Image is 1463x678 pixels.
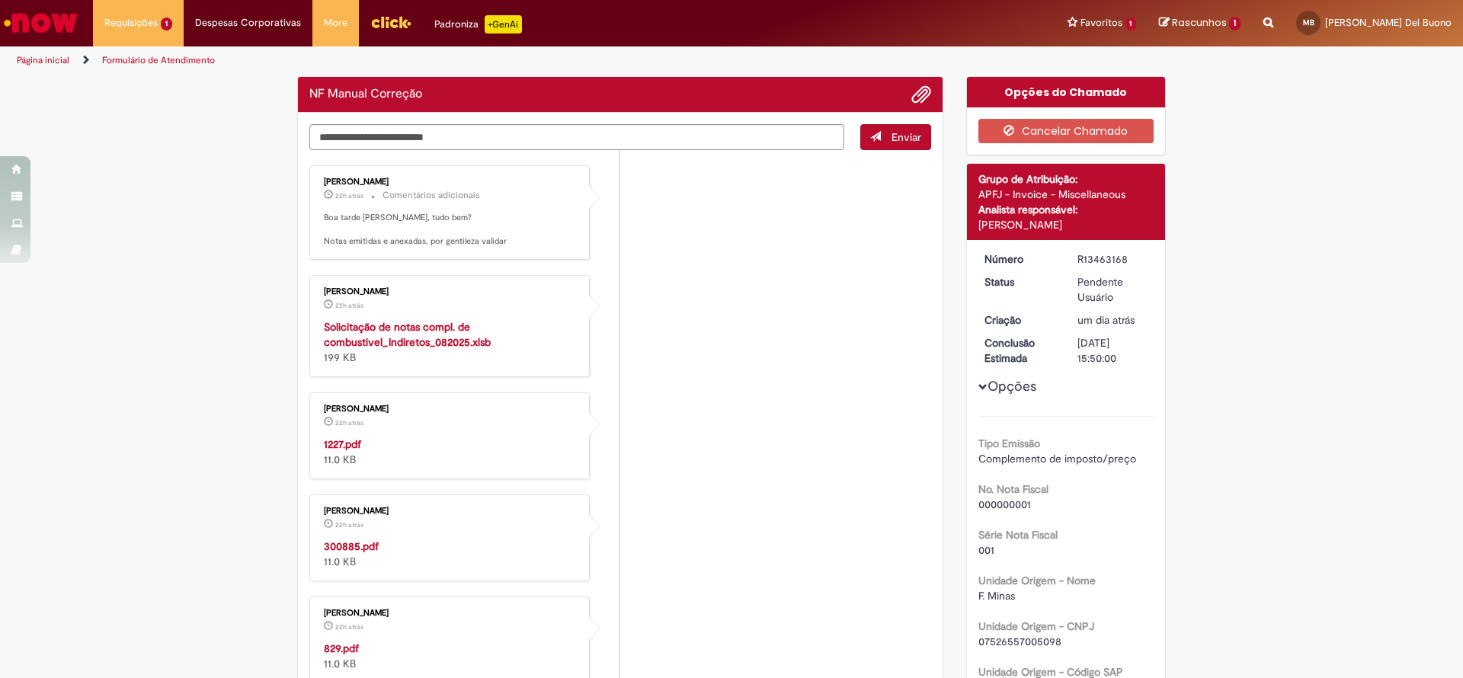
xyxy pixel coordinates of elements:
[383,189,480,202] small: Comentários adicionais
[1325,16,1452,29] span: [PERSON_NAME] Del Buono
[978,452,1136,465] span: Complemento de imposto/preço
[860,124,931,150] button: Enviar
[324,437,361,451] a: 1227.pdf
[335,191,363,200] time: 29/08/2025 17:40:06
[978,589,1015,603] span: F. Minas
[324,15,347,30] span: More
[1077,274,1148,305] div: Pendente Usuário
[1125,18,1137,30] span: 1
[978,619,1094,633] b: Unidade Origem - CNPJ
[335,622,363,632] time: 29/08/2025 17:37:43
[1080,15,1122,30] span: Favoritos
[335,622,363,632] span: 22h atrás
[335,520,363,529] span: 22h atrás
[973,335,1067,366] dt: Conclusão Estimada
[978,482,1048,496] b: No. Nota Fiscal
[1159,16,1241,30] a: Rascunhos
[434,15,522,34] div: Padroniza
[324,641,359,655] a: 829.pdf
[324,507,578,516] div: [PERSON_NAME]
[324,405,578,414] div: [PERSON_NAME]
[324,212,578,248] p: Boa tarde [PERSON_NAME], tudo bem? Notas emitidas e anexadas, por gentileza validar
[978,202,1154,217] div: Analista responsável:
[335,301,363,310] span: 22h atrás
[335,418,363,427] time: 29/08/2025 17:40:02
[324,437,578,467] div: 11.0 KB
[973,251,1067,267] dt: Número
[1077,335,1148,366] div: [DATE] 15:50:00
[485,15,522,34] p: +GenAi
[335,191,363,200] span: 22h atrás
[1077,313,1135,327] time: 29/08/2025 15:49:57
[335,301,363,310] time: 29/08/2025 17:40:03
[1077,312,1148,328] div: 29/08/2025 15:49:57
[1077,313,1135,327] span: um dia atrás
[911,85,931,104] button: Adicionar anexos
[324,539,578,569] div: 11.0 KB
[1229,17,1241,30] span: 1
[324,287,578,296] div: [PERSON_NAME]
[324,609,578,618] div: [PERSON_NAME]
[978,187,1154,202] div: APFJ - Invoice - Miscellaneous
[104,15,158,30] span: Requisições
[11,46,964,75] ul: Trilhas de página
[1303,18,1314,27] span: MB
[102,54,215,66] a: Formulário de Atendimento
[2,8,80,38] img: ServiceNow
[973,312,1067,328] dt: Criação
[978,528,1058,542] b: Série Nota Fiscal
[335,520,363,529] time: 29/08/2025 17:37:43
[978,574,1096,587] b: Unidade Origem - Nome
[309,88,422,101] h2: NF Manual Correção Histórico de tíquete
[978,437,1040,450] b: Tipo Emissão
[978,171,1154,187] div: Grupo de Atribuição:
[324,320,491,349] a: Solicitação de notas compl. de combustivel_Indiretos_082025.xlsb
[892,130,921,144] span: Enviar
[978,217,1154,232] div: [PERSON_NAME]
[324,319,578,365] div: 199 KB
[967,77,1166,107] div: Opções do Chamado
[161,18,172,30] span: 1
[324,177,578,187] div: [PERSON_NAME]
[324,539,379,553] a: 300885.pdf
[978,497,1031,511] span: 000000001
[370,11,411,34] img: click_logo_yellow_360x200.png
[978,635,1061,648] span: 07526557005098
[1172,15,1227,30] span: Rascunhos
[335,418,363,427] span: 22h atrás
[195,15,301,30] span: Despesas Corporativas
[978,543,994,557] span: 001
[1077,251,1148,267] div: R13463168
[17,54,69,66] a: Página inicial
[324,641,578,671] div: 11.0 KB
[978,119,1154,143] button: Cancelar Chamado
[973,274,1067,289] dt: Status
[309,124,844,150] textarea: Digite sua mensagem aqui...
